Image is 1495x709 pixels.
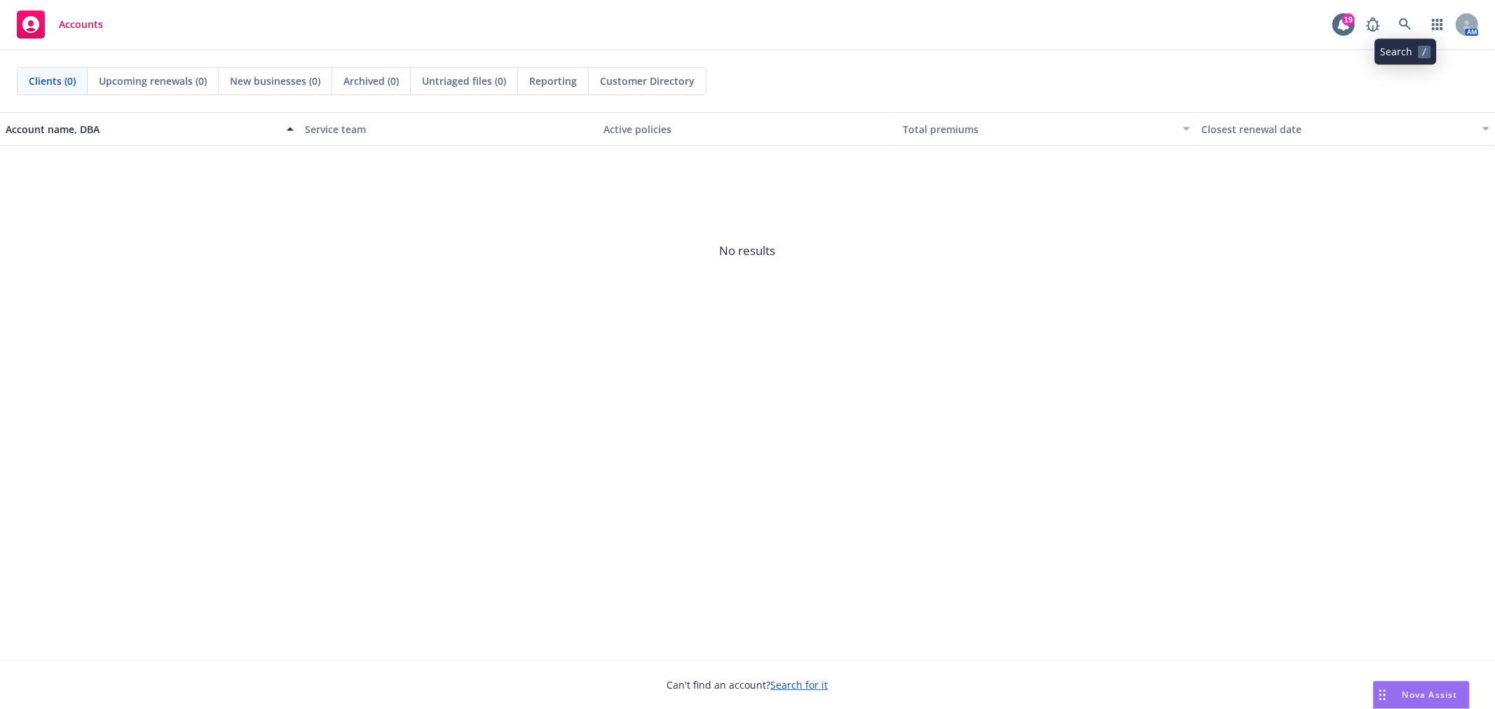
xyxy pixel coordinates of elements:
div: Active policies [603,122,892,137]
span: Customer Directory [600,74,695,88]
span: New businesses (0) [230,74,320,88]
button: Service team [299,112,599,146]
span: Archived (0) [343,74,399,88]
span: Can't find an account? [667,677,828,692]
div: Account name, DBA [6,122,278,137]
button: Nova Assist [1373,681,1470,709]
button: Closest renewal date [1196,112,1495,146]
a: Search [1391,11,1419,39]
button: Active policies [598,112,897,146]
span: Clients (0) [29,74,76,88]
div: Total premiums [903,122,1175,137]
div: Service team [305,122,593,137]
a: Search for it [771,678,828,691]
span: Upcoming renewals (0) [99,74,207,88]
div: Closest renewal date [1201,122,1474,137]
button: Total premiums [897,112,1196,146]
div: 19 [1342,13,1355,26]
span: Accounts [59,19,103,30]
span: Reporting [529,74,577,88]
a: Report a Bug [1359,11,1387,39]
a: Accounts [11,5,109,44]
span: Untriaged files (0) [422,74,506,88]
div: Drag to move [1374,682,1391,708]
span: Nova Assist [1402,689,1458,701]
a: Switch app [1424,11,1452,39]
